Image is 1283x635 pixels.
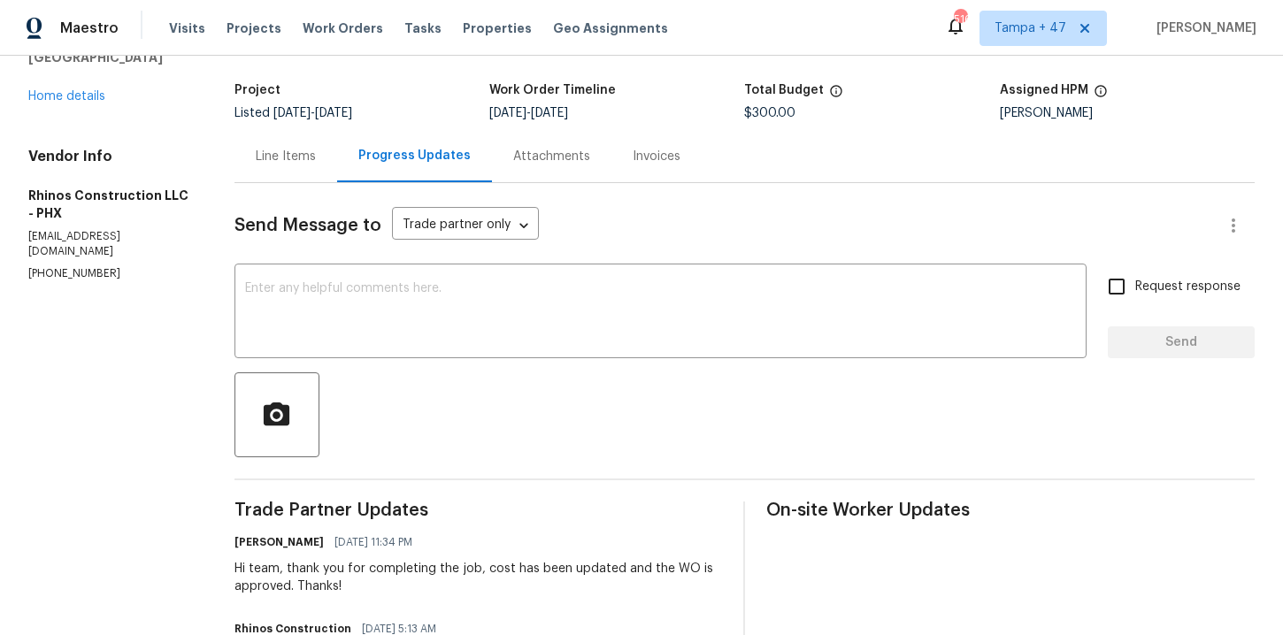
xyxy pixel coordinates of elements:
div: Hi team, thank you for completing the job, cost has been updated and the WO is approved. Thanks! [234,560,723,595]
span: $300.00 [744,107,795,119]
span: Projects [227,19,281,37]
div: 516 [954,11,966,28]
span: Trade Partner Updates [234,501,723,519]
span: - [489,107,568,119]
span: Tampa + 47 [995,19,1066,37]
p: [PHONE_NUMBER] [28,266,192,281]
a: Home details [28,90,105,103]
span: [DATE] [531,107,568,119]
span: Send Message to [234,217,381,234]
span: On-site Worker Updates [766,501,1255,519]
span: - [273,107,352,119]
span: [DATE] [315,107,352,119]
span: [DATE] [273,107,311,119]
h5: Assigned HPM [1000,84,1088,96]
div: Trade partner only [392,211,539,241]
span: The hpm assigned to this work order. [1094,84,1108,107]
p: [EMAIL_ADDRESS][DOMAIN_NAME] [28,229,192,259]
span: [DATE] 11:34 PM [334,533,412,551]
span: Properties [463,19,532,37]
div: Attachments [513,148,590,165]
span: [PERSON_NAME] [1149,19,1256,37]
span: Listed [234,107,352,119]
h5: [GEOGRAPHIC_DATA] [28,49,192,66]
span: Work Orders [303,19,383,37]
h4: Vendor Info [28,148,192,165]
h6: [PERSON_NAME] [234,533,324,551]
div: Progress Updates [358,147,471,164]
span: Geo Assignments [553,19,668,37]
div: Line Items [256,148,316,165]
span: The total cost of line items that have been proposed by Opendoor. This sum includes line items th... [829,84,843,107]
span: Visits [169,19,205,37]
h5: Total Budget [744,84,824,96]
h5: Work Order Timeline [489,84,616,96]
h5: Rhinos Construction LLC - PHX [28,187,192,222]
span: Maestro [60,19,119,37]
h5: Project [234,84,280,96]
div: [PERSON_NAME] [1000,107,1255,119]
span: Tasks [404,22,442,34]
div: Invoices [633,148,680,165]
span: [DATE] [489,107,526,119]
span: Request response [1135,278,1241,296]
